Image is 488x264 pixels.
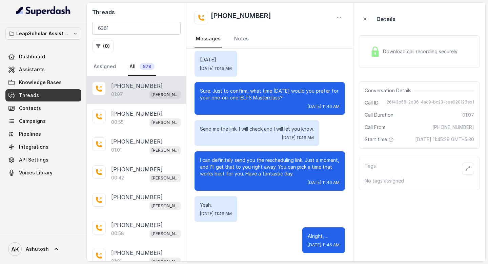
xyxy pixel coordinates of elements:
a: Threads [5,89,81,101]
span: Voices Library [19,169,53,176]
p: LeapScholar Assistant [16,30,70,38]
p: Sure. Just to confirm, what time [DATE] would you prefer for your one-on-one IELTS Masterclass? [200,88,340,101]
a: Knowledge Bases [5,76,81,89]
span: [DATE] 11:46 AM [308,180,340,185]
a: All878 [128,58,156,76]
span: [DATE] 11:46 AM [282,135,314,140]
a: Messages [195,30,222,48]
input: Search by Call ID or Phone Number [92,22,181,35]
span: API Settings [19,156,48,163]
p: [PHONE_NUMBER] [111,165,163,173]
p: [PHONE_NUMBER] [111,110,163,118]
a: Notes [233,30,250,48]
span: [DATE] 11:45:29 GMT+5:30 [415,136,474,143]
p: 00:55 [111,119,124,126]
p: Details [377,15,395,23]
a: Voices Library [5,167,81,179]
span: [DATE] 11:46 AM [200,211,232,216]
span: Call ID [365,99,379,106]
p: I can definitely send you the rescheduling link. Just a moment, and I'll get that to you right aw... [200,157,340,177]
button: (0) [92,40,114,52]
text: AK [11,246,19,253]
p: Send me the link. I will check and I will let you know. [200,126,314,132]
span: Call Duration [365,112,393,118]
span: [DATE] 11:46 AM [308,242,340,248]
nav: Tabs [92,58,181,76]
a: Integrations [5,141,81,153]
p: 01:01 [111,147,122,153]
p: 00:42 [111,174,124,181]
span: Threads [19,92,39,99]
p: No tags assigned [365,177,474,184]
a: Contacts [5,102,81,114]
span: Start time [365,136,395,143]
span: [PHONE_NUMBER] [432,124,474,131]
a: Campaigns [5,115,81,127]
p: [PHONE_NUMBER] [111,82,163,90]
img: Lock Icon [370,46,380,57]
p: [PERSON_NAME] ielts testing (agent -1) [151,119,179,126]
a: Pipelines [5,128,81,140]
p: [PHONE_NUMBER] [111,137,163,146]
h2: [PHONE_NUMBER] [211,11,271,24]
span: Assistants [19,66,45,73]
img: light.svg [16,5,71,16]
span: [DATE] 11:46 AM [308,104,340,109]
p: [PHONE_NUMBER] [111,193,163,201]
h2: Threads [92,8,181,16]
p: 01:07 [111,91,123,98]
p: 00:58 [111,230,124,237]
a: Ashutosh [5,240,81,259]
nav: Tabs [195,30,345,48]
span: Campaigns [19,118,46,125]
span: Conversation Details [365,87,414,94]
span: Dashboard [19,53,45,60]
a: Assistants [5,63,81,76]
span: Pipelines [19,131,41,137]
p: [DATE]. [200,56,232,63]
span: 26f43b58-2d36-4ac9-bc23-cde920123ed1 [387,99,474,106]
p: [PERSON_NAME] ielts testing (agent -1) [151,175,179,182]
p: [PHONE_NUMBER] [111,249,163,257]
p: [PERSON_NAME] ielts testing (agent -1) [151,230,179,237]
p: Tags [365,163,376,175]
a: API Settings [5,154,81,166]
span: Download call recording securely [383,48,460,55]
span: Integrations [19,144,48,150]
span: Knowledge Bases [19,79,62,86]
p: [PERSON_NAME] ielts testing (agent -1) [151,91,179,98]
p: Alright, ... [308,233,340,240]
p: Yeah. [200,202,232,208]
span: Call From [365,124,385,131]
p: [PERSON_NAME] ielts testing (agent -1) [151,147,179,154]
a: Assigned [92,58,117,76]
span: 878 [140,63,155,70]
span: Contacts [19,105,41,112]
span: [DATE] 11:46 AM [200,66,232,71]
a: Dashboard [5,51,81,63]
span: Ashutosh [26,246,49,252]
p: [PERSON_NAME] ielts testing (agent -1) [151,203,179,209]
span: 01:07 [462,112,474,118]
button: LeapScholar Assistant [5,27,81,40]
p: [PHONE_NUMBER] [111,221,163,229]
